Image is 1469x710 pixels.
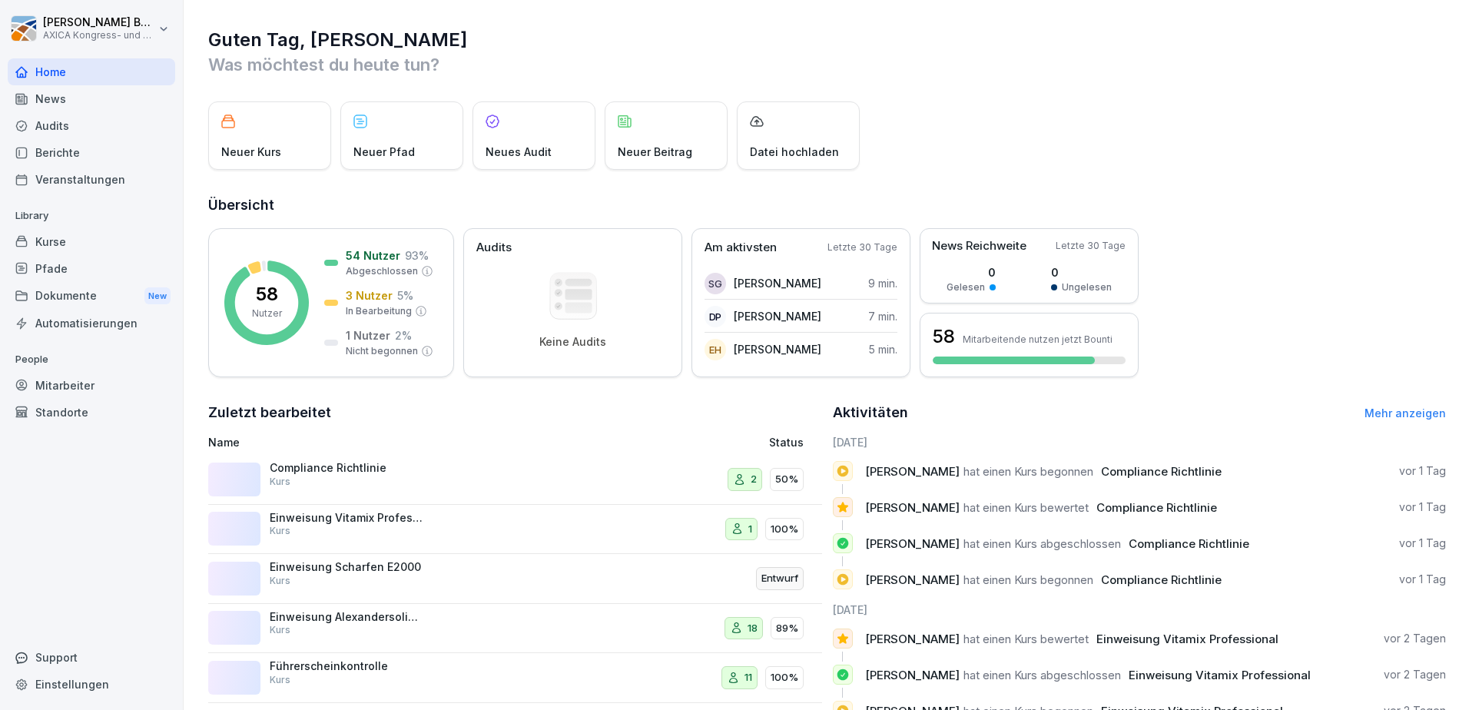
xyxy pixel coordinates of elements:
[270,475,290,489] p: Kurs
[208,505,822,555] a: Einweisung Vitamix ProfessionalKurs1100%
[947,280,985,294] p: Gelesen
[865,464,960,479] span: [PERSON_NAME]
[775,472,798,487] p: 50%
[43,16,155,29] p: [PERSON_NAME] Beck
[932,237,1026,255] p: News Reichweite
[208,28,1446,52] h1: Guten Tag, [PERSON_NAME]
[827,241,897,254] p: Letzte 30 Tage
[346,344,418,358] p: Nicht begonnen
[868,308,897,324] p: 7 min.
[346,264,418,278] p: Abgeschlossen
[1096,632,1278,646] span: Einweisung Vitamix Professional
[833,602,1447,618] h6: [DATE]
[734,341,821,357] p: [PERSON_NAME]
[751,472,757,487] p: 2
[395,327,412,343] p: 2 %
[208,604,822,654] a: Einweisung Alexandersolia M50Kurs1889%
[734,308,821,324] p: [PERSON_NAME]
[8,139,175,166] a: Berichte
[744,670,752,685] p: 11
[1056,239,1126,253] p: Letzte 30 Tage
[1365,406,1446,420] a: Mehr anzeigen
[833,402,908,423] h2: Aktivitäten
[705,306,726,327] div: DP
[963,572,1093,587] span: hat einen Kurs begonnen
[208,434,592,450] p: Name
[8,204,175,228] p: Library
[750,144,839,160] p: Datei hochladen
[8,282,175,310] div: Dokumente
[1399,463,1446,479] p: vor 1 Tag
[270,673,290,687] p: Kurs
[208,653,822,703] a: FührerscheinkontrolleKurs11100%
[397,287,413,304] p: 5 %
[8,166,175,193] a: Veranstaltungen
[8,112,175,139] a: Audits
[208,194,1446,216] h2: Übersicht
[947,264,996,280] p: 0
[256,285,278,304] p: 58
[963,632,1089,646] span: hat einen Kurs bewertet
[8,644,175,671] div: Support
[43,30,155,41] p: AXICA Kongress- und Tagungszentrum Pariser Platz 3 GmbH
[769,434,804,450] p: Status
[8,310,175,337] a: Automatisierungen
[486,144,552,160] p: Neues Audit
[270,511,423,525] p: Einweisung Vitamix Professional
[865,668,960,682] span: [PERSON_NAME]
[1062,280,1112,294] p: Ungelesen
[8,671,175,698] a: Einstellungen
[8,372,175,399] a: Mitarbeiter
[270,623,290,637] p: Kurs
[771,670,798,685] p: 100%
[705,339,726,360] div: EH
[1399,499,1446,515] p: vor 1 Tag
[963,536,1121,551] span: hat einen Kurs abgeschlossen
[865,500,960,515] span: [PERSON_NAME]
[208,52,1446,77] p: Was möchtest du heute tun?
[8,228,175,255] a: Kurse
[865,572,960,587] span: [PERSON_NAME]
[1384,631,1446,646] p: vor 2 Tagen
[1096,500,1217,515] span: Compliance Richtlinie
[353,144,415,160] p: Neuer Pfad
[748,621,758,636] p: 18
[865,536,960,551] span: [PERSON_NAME]
[8,282,175,310] a: DokumenteNew
[270,574,290,588] p: Kurs
[8,399,175,426] a: Standorte
[865,632,960,646] span: [PERSON_NAME]
[270,461,423,475] p: Compliance Richtlinie
[8,255,175,282] a: Pfade
[1129,668,1311,682] span: Einweisung Vitamix Professional
[1384,667,1446,682] p: vor 2 Tagen
[734,275,821,291] p: [PERSON_NAME]
[8,85,175,112] a: News
[208,402,822,423] h2: Zuletzt bearbeitet
[748,522,752,537] p: 1
[963,464,1093,479] span: hat einen Kurs begonnen
[270,560,423,574] p: Einweisung Scharfen E2000
[761,571,798,586] p: Entwurf
[346,247,400,264] p: 54 Nutzer
[1399,536,1446,551] p: vor 1 Tag
[868,275,897,291] p: 9 min.
[346,304,412,318] p: In Bearbeitung
[346,287,393,304] p: 3 Nutzer
[1101,572,1222,587] span: Compliance Richtlinie
[8,58,175,85] a: Home
[1129,536,1249,551] span: Compliance Richtlinie
[833,434,1447,450] h6: [DATE]
[270,524,290,538] p: Kurs
[963,668,1121,682] span: hat einen Kurs abgeschlossen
